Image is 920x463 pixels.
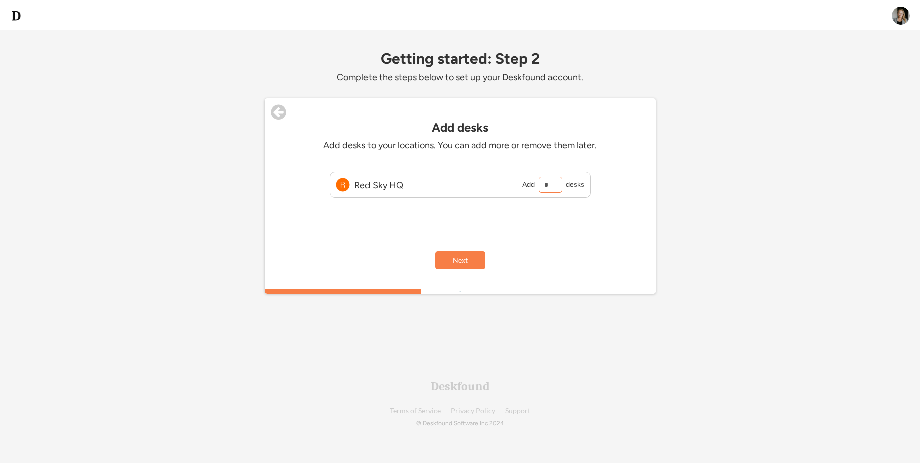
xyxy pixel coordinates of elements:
[522,180,539,191] div: Add
[451,407,495,415] a: Privacy Policy
[267,289,654,294] div: 40%
[270,121,651,135] div: Add desks
[265,72,656,83] div: Complete the steps below to set up your Deskfound account.
[10,10,22,22] img: d-whitebg.png
[435,251,485,269] button: Next
[505,407,530,415] a: Support
[431,380,490,392] div: Deskfound
[354,180,507,191] div: Red Sky HQ
[892,7,910,25] img: ACg8ocKgJZM_tbPdvX2MuqC2wjFEl6UWTgx7Br5p8L_qCTBy9mBABX5Y=s96-c
[566,180,586,191] div: desks
[390,407,441,415] a: Terms of Service
[310,140,611,151] div: Add desks to your locations. You can add more or remove them later.
[265,50,656,67] div: Getting started: Step 2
